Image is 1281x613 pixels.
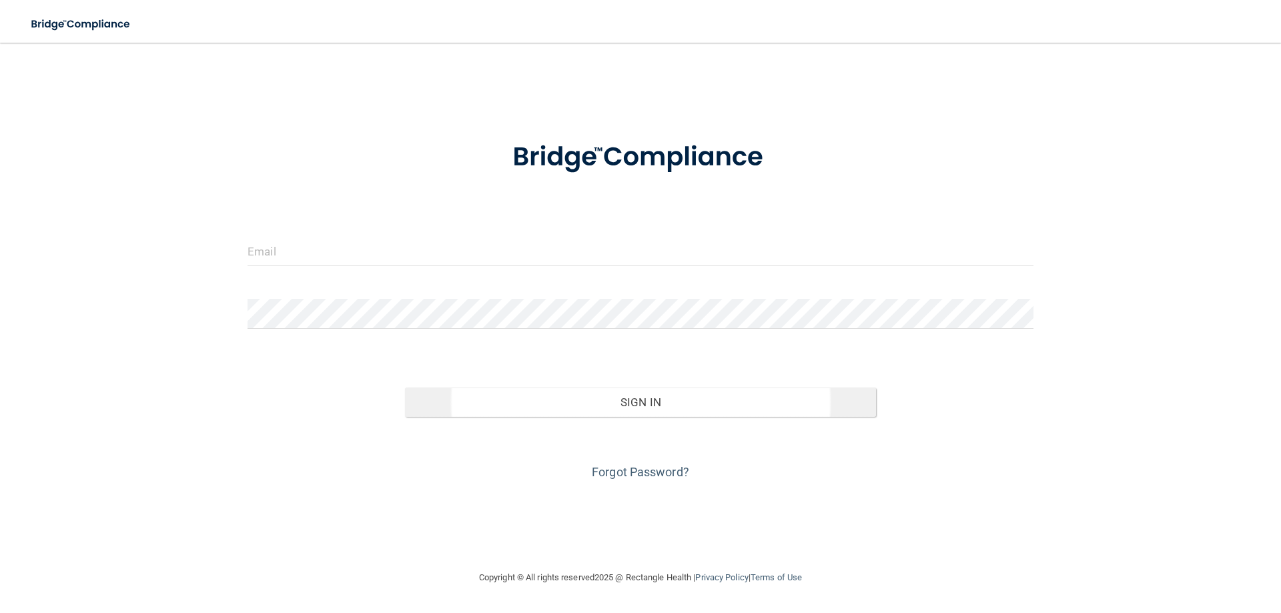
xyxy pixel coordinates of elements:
[751,572,802,582] a: Terms of Use
[248,236,1033,266] input: Email
[397,556,884,599] div: Copyright © All rights reserved 2025 @ Rectangle Health | |
[20,11,143,38] img: bridge_compliance_login_screen.278c3ca4.svg
[695,572,748,582] a: Privacy Policy
[592,465,689,479] a: Forgot Password?
[485,123,796,192] img: bridge_compliance_login_screen.278c3ca4.svg
[405,388,877,417] button: Sign In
